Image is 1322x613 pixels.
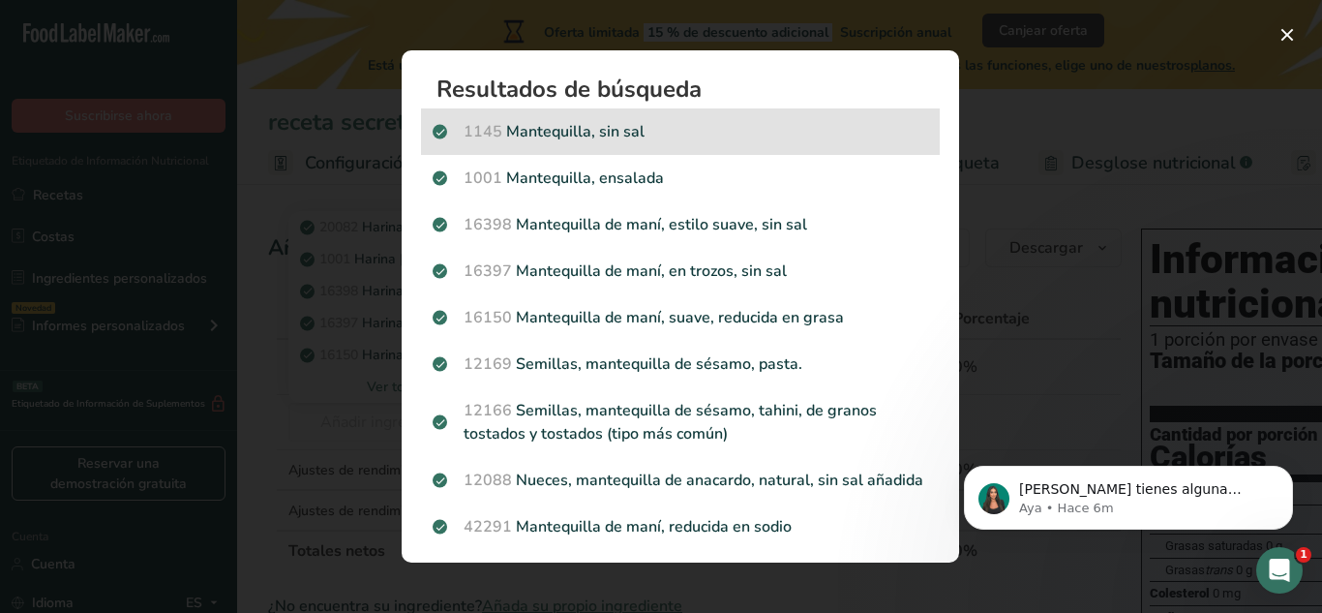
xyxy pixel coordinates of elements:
[516,214,807,235] font: Mantequilla de maní, estilo suave, sin sal
[516,261,787,282] font: Mantequilla de maní, en trozos, sin sal
[464,516,512,537] font: 42291
[464,307,512,328] font: 16150
[464,168,502,189] font: 1001
[436,74,702,105] font: Resultados de búsqueda
[506,168,664,189] font: Mantequilla, ensalada
[464,400,512,421] font: 12166
[516,353,802,375] font: Semillas, mantequilla de sésamo, pasta.
[516,470,923,491] font: Nueces, mantequilla de anacardo, natural, sin sal añadida
[516,307,844,328] font: Mantequilla de maní, suave, reducida en grasa
[464,400,877,444] font: Semillas, mantequilla de sésamo, tahini, de granos tostados y tostados (tipo más común)
[464,214,512,235] font: 16398
[464,121,502,142] font: 1145
[935,425,1322,561] iframe: Mensaje de notificaciones del intercomunicador
[1300,548,1307,561] font: 1
[464,470,512,491] font: 12088
[464,353,512,375] font: 12169
[1256,547,1303,594] iframe: Chat en vivo de Intercom
[464,261,512,282] font: 16397
[516,516,792,537] font: Mantequilla de maní, reducida en sodio
[506,121,645,142] font: Mantequilla, sin sal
